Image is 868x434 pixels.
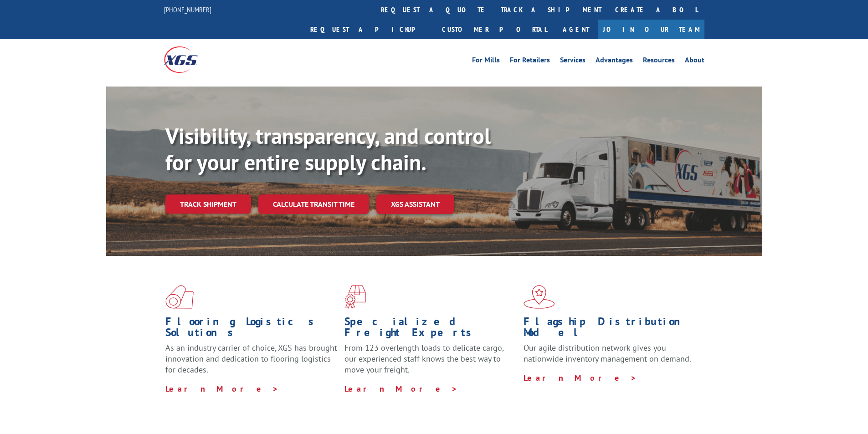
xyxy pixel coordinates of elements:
a: Advantages [596,56,633,66]
a: Join Our Team [598,20,704,39]
a: For Retailers [510,56,550,66]
a: About [685,56,704,66]
b: Visibility, transparency, and control for your entire supply chain. [165,122,491,176]
p: From 123 overlength loads to delicate cargo, our experienced staff knows the best way to move you... [344,342,517,383]
h1: Flooring Logistics Solutions [165,316,338,342]
span: Our agile distribution network gives you nationwide inventory management on demand. [524,342,691,364]
h1: Specialized Freight Experts [344,316,517,342]
a: For Mills [472,56,500,66]
a: Learn More > [524,373,637,383]
h1: Flagship Distribution Model [524,316,696,342]
img: xgs-icon-total-supply-chain-intelligence-red [165,285,194,309]
a: [PHONE_NUMBER] [164,5,211,14]
a: Learn More > [165,383,279,394]
img: xgs-icon-flagship-distribution-model-red [524,285,555,309]
a: Resources [643,56,675,66]
a: Learn More > [344,383,458,394]
a: Track shipment [165,194,251,214]
a: Agent [554,20,598,39]
a: Customer Portal [435,20,554,39]
a: Services [560,56,586,66]
a: Calculate transit time [258,194,369,214]
img: xgs-icon-focused-on-flooring-red [344,285,366,309]
a: XGS ASSISTANT [376,194,454,214]
a: Request a pickup [303,20,435,39]
span: As an industry carrier of choice, XGS has brought innovation and dedication to flooring logistics... [165,342,337,375]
